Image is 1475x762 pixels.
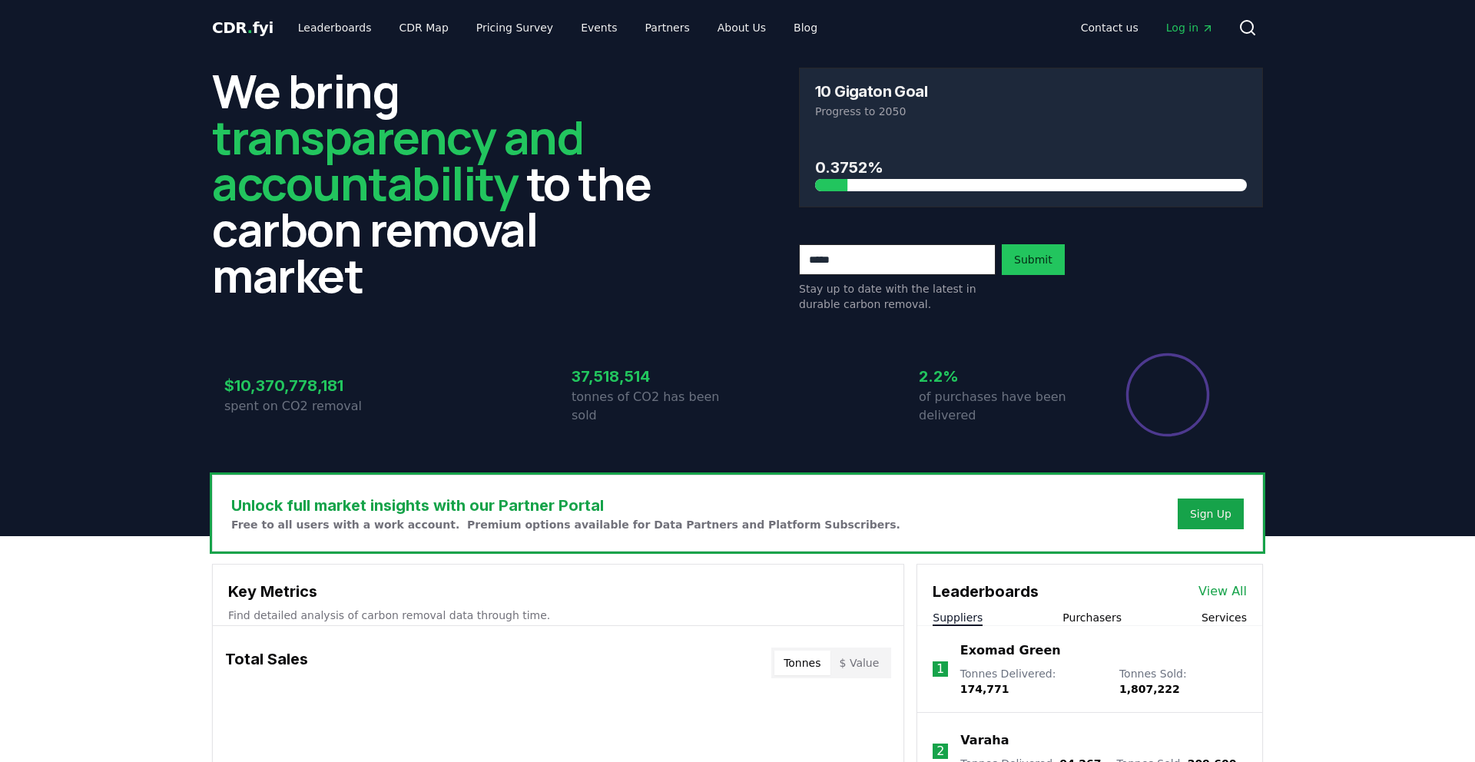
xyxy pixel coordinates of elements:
p: Progress to 2050 [815,104,1247,119]
h3: Total Sales [225,648,308,678]
h3: 10 Gigaton Goal [815,84,927,99]
a: Leaderboards [286,14,384,41]
h3: 37,518,514 [572,365,737,388]
nav: Main [286,14,830,41]
button: Submit [1002,244,1065,275]
a: CDR.fyi [212,17,273,38]
button: Tonnes [774,651,830,675]
span: transparency and accountability [212,105,583,214]
h3: 2.2% [919,365,1085,388]
a: Varaha [960,731,1009,750]
p: Free to all users with a work account. Premium options available for Data Partners and Platform S... [231,517,900,532]
h3: Unlock full market insights with our Partner Portal [231,494,900,517]
button: Services [1202,610,1247,625]
a: About Us [705,14,778,41]
a: Sign Up [1190,506,1231,522]
p: 2 [936,742,944,760]
p: of purchases have been delivered [919,388,1085,425]
div: Percentage of sales delivered [1125,352,1211,438]
a: View All [1198,582,1247,601]
p: Stay up to date with the latest in durable carbon removal. [799,281,996,312]
h3: 0.3752% [815,156,1247,179]
p: 1 [936,660,944,678]
a: CDR Map [387,14,461,41]
h2: We bring to the carbon removal market [212,68,676,298]
nav: Main [1069,14,1226,41]
a: Exomad Green [960,641,1061,660]
a: Contact us [1069,14,1151,41]
p: Tonnes Delivered : [960,666,1104,697]
h3: $10,370,778,181 [224,374,390,397]
button: Purchasers [1062,610,1122,625]
p: tonnes of CO2 has been sold [572,388,737,425]
span: . [247,18,253,37]
span: 1,807,222 [1119,683,1180,695]
a: Pricing Survey [464,14,565,41]
span: 174,771 [960,683,1009,695]
button: Suppliers [933,610,983,625]
h3: Leaderboards [933,580,1039,603]
a: Log in [1154,14,1226,41]
button: $ Value [830,651,889,675]
p: Find detailed analysis of carbon removal data through time. [228,608,888,623]
a: Partners [633,14,702,41]
button: Sign Up [1178,499,1244,529]
a: Blog [781,14,830,41]
p: spent on CO2 removal [224,397,390,416]
span: Log in [1166,20,1214,35]
span: CDR fyi [212,18,273,37]
p: Tonnes Sold : [1119,666,1247,697]
a: Events [568,14,629,41]
h3: Key Metrics [228,580,888,603]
